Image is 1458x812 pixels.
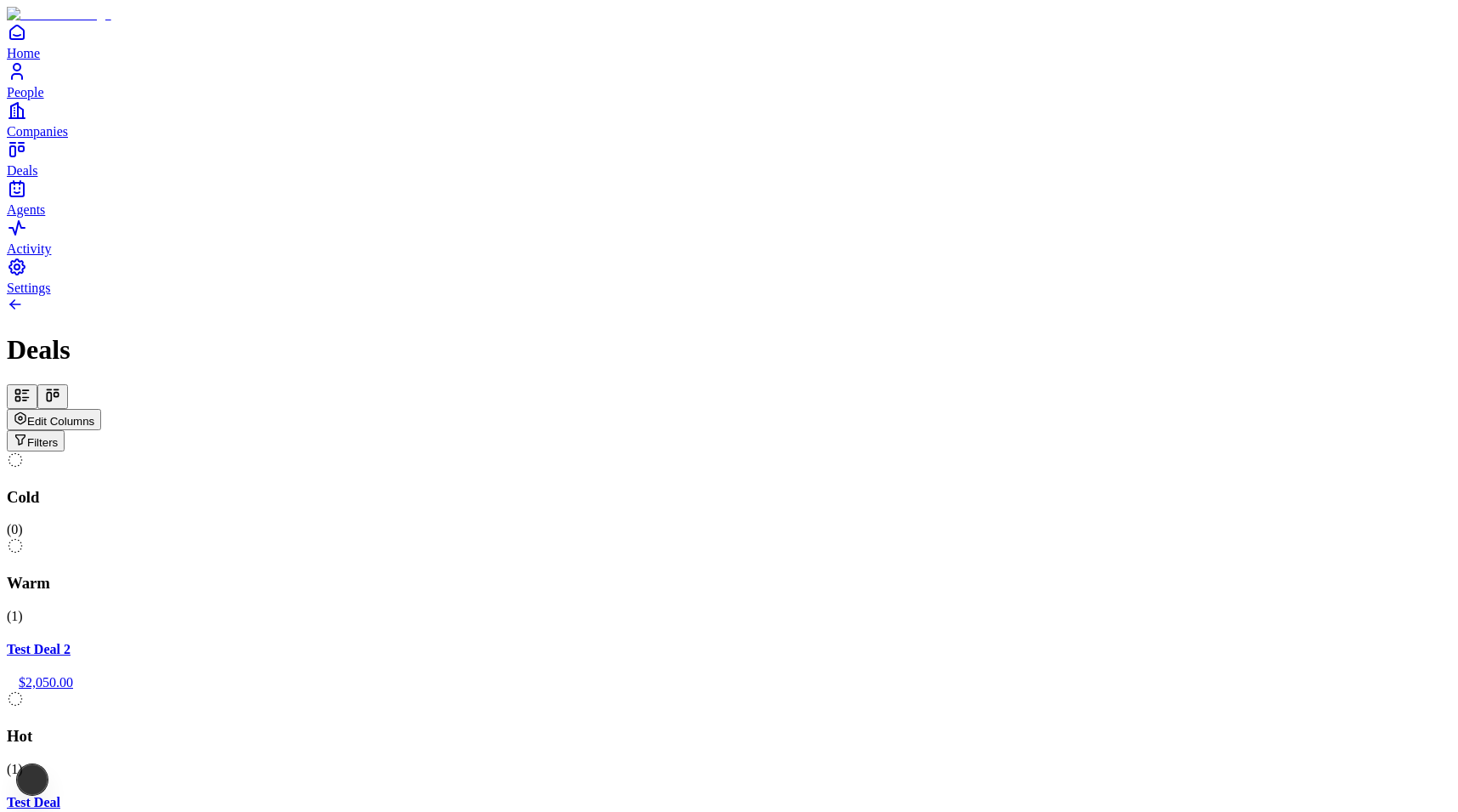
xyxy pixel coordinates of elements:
a: Home [7,22,1451,60]
h3: Warm [7,574,1451,593]
span: Home [7,46,40,60]
div: $2,050.00 [7,675,1451,690]
a: Test Deal 2$2,050.00 [7,642,1451,690]
a: People [7,61,1451,99]
span: People [7,85,44,99]
span: Agents [7,202,45,217]
a: Deals [7,139,1451,178]
h3: Cold [7,488,1451,507]
h4: Test Deal 2 [7,642,1451,657]
span: Activity [7,241,51,256]
a: Settings [7,257,1451,295]
a: Agents [7,179,1451,217]
a: Activity [7,218,1451,256]
span: Deals [7,163,37,178]
button: Edit Columns [7,409,101,430]
span: Edit Columns [27,415,94,428]
a: Companies [7,100,1451,139]
h4: Test Deal [7,795,1451,810]
span: ( 1 ) [7,609,23,623]
div: Open natural language filter [7,430,1451,451]
button: Open natural language filter [7,430,65,451]
span: Settings [7,281,51,295]
span: ( 1 ) [7,762,23,776]
span: ( 0 ) [7,522,23,537]
span: Companies [7,124,68,139]
h1: Deals [7,334,1451,366]
img: Item Brain Logo [7,7,111,22]
h3: Hot [7,727,1451,746]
